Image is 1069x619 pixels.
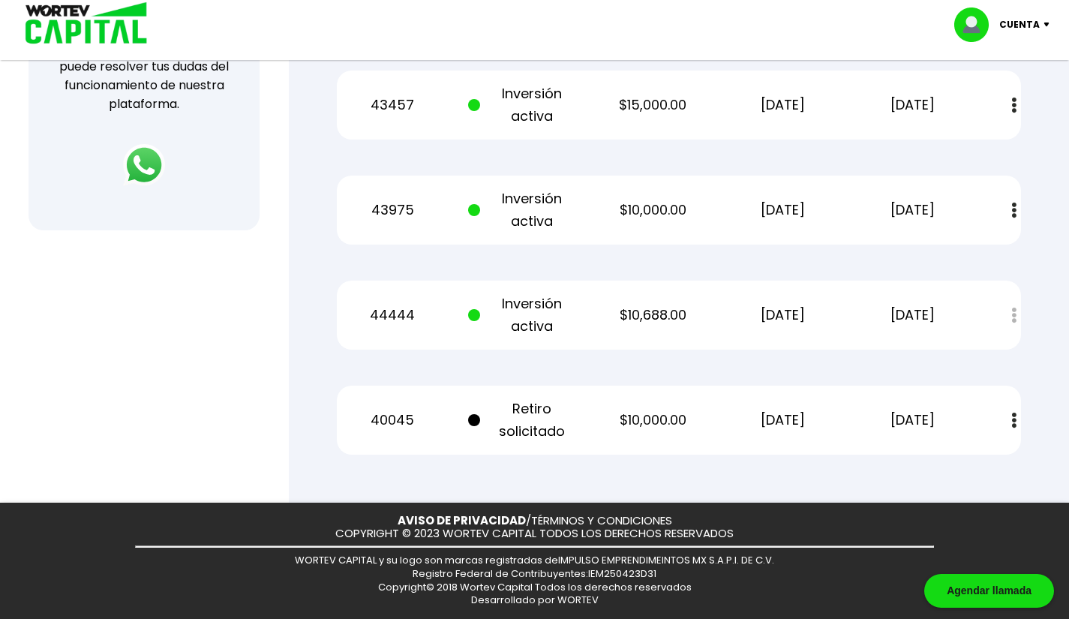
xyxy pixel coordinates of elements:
a: TÉRMINOS Y CONDICIONES [531,512,672,528]
p: Inversión activa [468,293,578,338]
p: $10,000.00 [598,409,707,431]
p: Inversión activa [468,83,578,128]
p: [DATE] [858,304,968,326]
span: Copyright© 2018 Wortev Capital Todos los derechos reservados [378,580,692,594]
p: [DATE] [858,94,968,116]
p: 43975 [338,199,447,221]
span: Desarrollado por WORTEV [471,593,599,607]
p: Uno de nuestros especialistas puede resolver tus dudas del funcionamiento de nuestra plataforma. [48,38,240,113]
span: Registro Federal de Contribuyentes: IEM250423D31 [413,566,656,581]
p: [DATE] [728,409,837,431]
p: / [398,515,672,527]
p: 40045 [338,409,447,431]
p: [DATE] [728,304,837,326]
p: $15,000.00 [598,94,707,116]
p: Inversión activa [468,188,578,233]
p: [DATE] [858,199,968,221]
p: Cuenta [999,14,1040,36]
p: $10,688.00 [598,304,707,326]
p: [DATE] [858,409,968,431]
p: COPYRIGHT © 2023 WORTEV CAPITAL TODOS LOS DERECHOS RESERVADOS [335,527,734,540]
p: 44444 [338,304,447,326]
span: WORTEV CAPITAL y su logo son marcas registradas de IMPULSO EMPRENDIMEINTOS MX S.A.P.I. DE C.V. [295,553,774,567]
p: Retiro solicitado [468,398,578,443]
img: logos_whatsapp-icon.242b2217.svg [123,144,165,186]
div: Agendar llamada [924,574,1054,608]
p: 43457 [338,94,447,116]
p: [DATE] [728,94,837,116]
img: profile-image [954,8,999,42]
img: icon-down [1040,23,1060,27]
p: [DATE] [728,199,837,221]
p: $10,000.00 [598,199,707,221]
a: AVISO DE PRIVACIDAD [398,512,526,528]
